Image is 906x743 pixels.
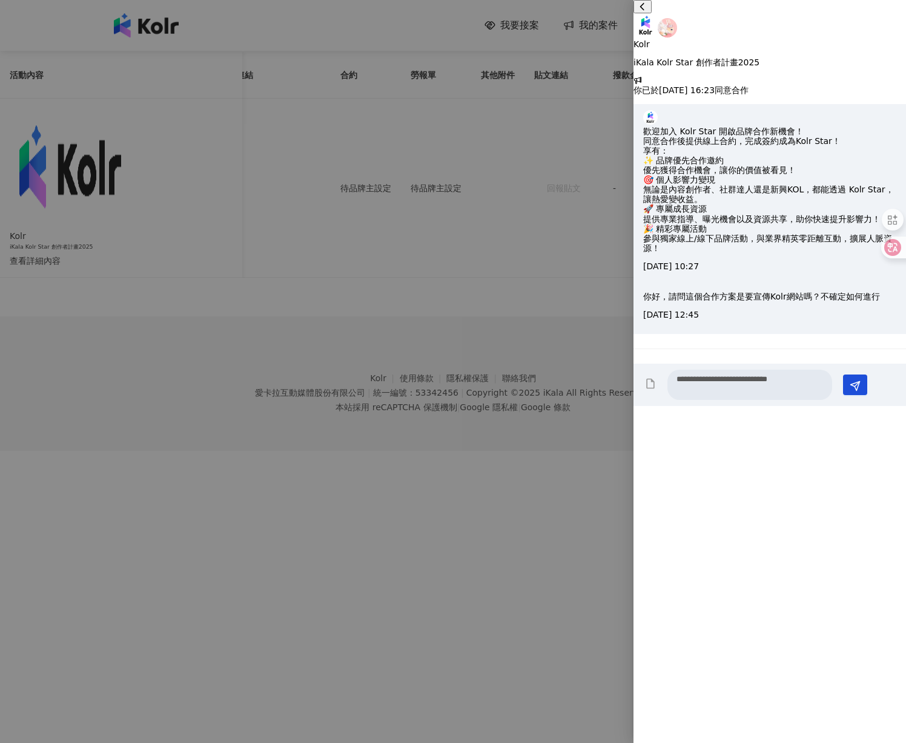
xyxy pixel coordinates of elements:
img: KOL Avatar [658,18,677,38]
p: 你已於[DATE] 16:23同意合作 [633,85,906,95]
p: 你好，請問這個合作方案是要宣傳Kolr網站嗎？不確定如何進行 [643,292,880,301]
p: Kolr [633,39,906,49]
button: Send [843,375,867,395]
button: Add a file [644,378,656,392]
p: [DATE] 10:27 [643,261,896,271]
p: iKala Kolr Star 創作者計畫2025 [633,57,906,67]
p: 歡迎加入 Kolr Star 開啟品牌合作新機會！ 同意合作後提供線上合約，完成簽約成為Kolr Star！ 享有： ✨ 品牌優先合作邀約 優先獲得合作機會，讓你的價值被看見！ 🎯 個人影響力變... [643,126,896,253]
img: KOL Avatar [643,110,658,125]
p: [DATE] 12:45 [643,310,880,319]
img: KOL Avatar [633,13,658,38]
